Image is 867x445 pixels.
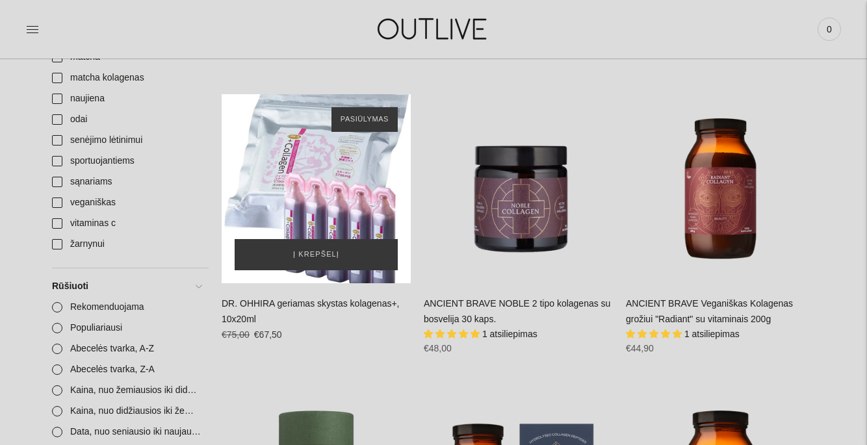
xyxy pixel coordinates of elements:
a: Populiariausi [44,318,209,338]
a: Rekomenduojama [44,297,209,318]
span: 1 atsiliepimas [482,329,537,339]
a: matcha kolagenas [44,68,209,88]
span: €44,90 [626,343,654,353]
a: Abecelės tvarka, Z-A [44,359,209,380]
a: senėjimo lėtinimui [44,130,209,151]
a: DR. OHHIRA geriamas skystas kolagenas+, 10x20ml [222,94,411,283]
a: Data, nuo seniausio iki naujausio [44,422,209,442]
span: Į krepšelį [293,248,339,261]
a: Rūšiuoti [44,276,209,297]
a: ANCIENT BRAVE Veganiškas Kolagenas grožiui [626,94,815,283]
a: sportuojantiems [44,151,209,172]
span: 5.00 stars [626,329,684,339]
a: naujiena [44,88,209,109]
a: sąnariams [44,172,209,192]
span: 1 atsiliepimas [684,329,740,339]
a: Kaina, nuo žemiausios iki didžiausios [44,380,209,401]
a: ANCIENT BRAVE Veganiškas Kolagenas grožiui "Radiant" su vitaminais 200g [626,298,793,324]
img: OUTLIVE [352,6,515,51]
s: €75,00 [222,329,250,340]
a: ANCIENT BRAVE NOBLE 2 tipo kolagenas su bosvelija 30 kaps. [424,94,613,283]
a: ANCIENT BRAVE NOBLE 2 tipo kolagenas su bosvelija 30 kaps. [424,298,610,324]
a: Kaina, nuo didžiausios iki žemiausios [44,401,209,422]
a: vitaminas c [44,213,209,234]
span: €48,00 [424,343,452,353]
button: Į krepšelį [235,239,398,270]
span: €67,50 [254,329,282,340]
a: veganiškas [44,192,209,213]
a: odai [44,109,209,130]
span: 5.00 stars [424,329,482,339]
a: Abecelės tvarka, A-Z [44,338,209,359]
a: žarnynui [44,234,209,255]
span: 0 [820,20,838,38]
a: DR. OHHIRA geriamas skystas kolagenas+, 10x20ml [222,298,400,324]
a: 0 [818,15,841,44]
